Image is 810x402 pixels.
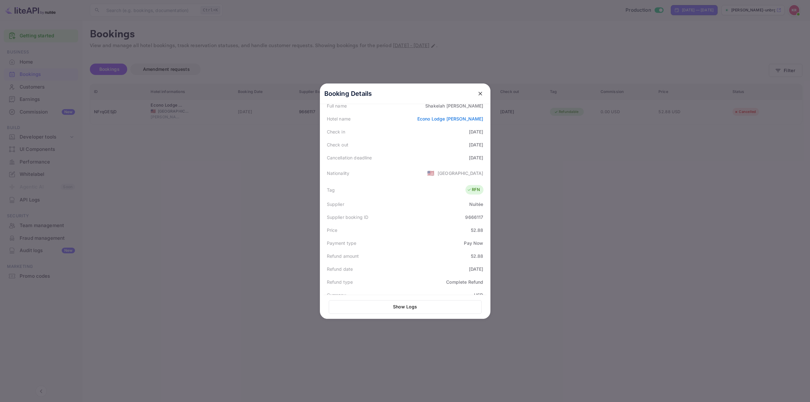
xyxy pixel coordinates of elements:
div: Refund date [327,266,353,272]
div: 52.88 [471,227,483,233]
div: Currency [327,292,346,298]
div: Price [327,227,338,233]
div: Hotel name [327,115,351,122]
div: Tag [327,187,335,193]
div: Complete Refund [446,279,483,285]
a: Econo Lodge [PERSON_NAME] [417,116,483,121]
div: [DATE] [469,154,483,161]
div: Nationality [327,170,350,176]
div: Nuitée [469,201,483,207]
div: [GEOGRAPHIC_DATA] [438,170,483,176]
div: USD [474,292,483,298]
div: [DATE] [469,141,483,148]
div: Payment type [327,240,357,246]
div: Shakelah [PERSON_NAME] [425,102,483,109]
div: Supplier booking ID [327,214,369,220]
div: Refund type [327,279,353,285]
div: 9666117 [465,214,483,220]
div: Cancellation deadline [327,154,372,161]
div: [DATE] [469,128,483,135]
div: Check in [327,128,345,135]
div: Refund amount [327,253,359,259]
div: 52.88 [471,253,483,259]
div: Full name [327,102,347,109]
div: Supplier [327,201,344,207]
div: [DATE] [469,266,483,272]
div: RFN [467,187,480,193]
p: Booking Details [324,89,372,98]
div: Check out [327,141,348,148]
button: close [475,88,486,99]
div: Pay Now [464,240,483,246]
button: Show Logs [329,300,482,314]
span: United States [427,167,434,179]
